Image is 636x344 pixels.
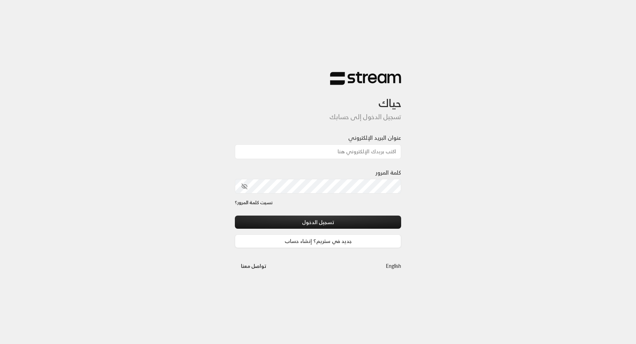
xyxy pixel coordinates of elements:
[348,133,401,142] label: عنوان البريد الإلكتروني
[238,180,250,192] button: toggle password visibility
[235,144,401,159] input: اكتب بريدك الإلكتروني هنا
[330,72,401,85] img: Stream Logo
[235,85,401,110] h3: حياك
[235,216,401,229] button: تسجيل الدخول
[235,259,272,272] button: تواصل معنا
[376,168,401,177] label: كلمة المرور
[235,199,273,206] a: نسيت كلمة المرور؟
[235,113,401,121] h5: تسجيل الدخول إلى حسابك
[386,259,401,272] a: English
[235,234,401,248] a: جديد في ستريم؟ إنشاء حساب
[235,261,272,270] a: تواصل معنا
